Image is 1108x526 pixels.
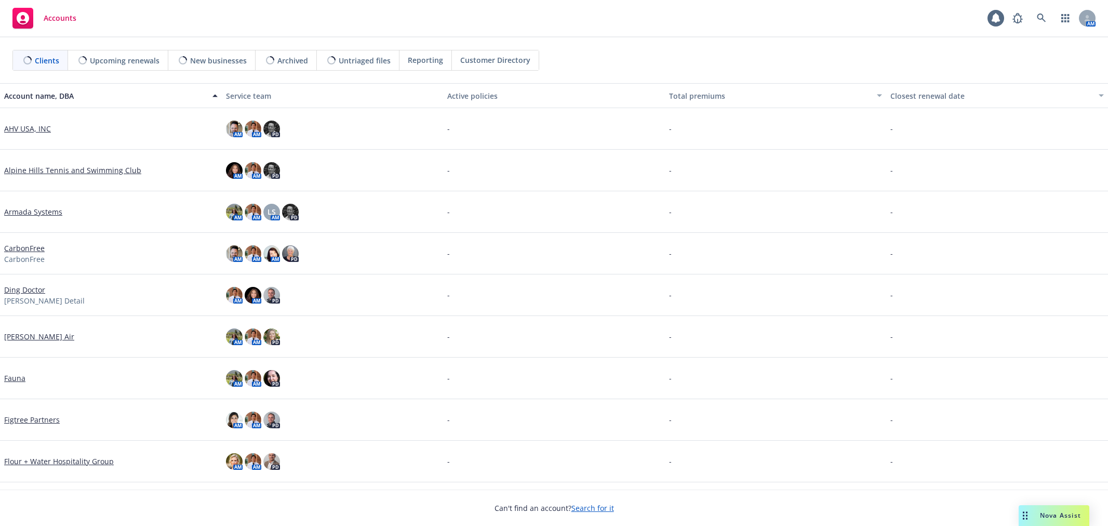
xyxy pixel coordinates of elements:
[268,206,276,217] span: LS
[1040,511,1081,520] span: Nova Assist
[4,123,51,134] a: AHV USA, INC
[263,287,280,304] img: photo
[447,90,661,101] div: Active policies
[4,243,45,254] a: CarbonFree
[669,456,672,467] span: -
[263,328,280,345] img: photo
[669,165,672,176] span: -
[245,121,261,137] img: photo
[226,204,243,220] img: photo
[245,328,261,345] img: photo
[890,290,893,300] span: -
[443,83,665,108] button: Active policies
[408,55,443,65] span: Reporting
[571,503,614,513] a: Search for it
[669,414,672,425] span: -
[890,165,893,176] span: -
[669,248,672,259] span: -
[1055,8,1076,29] a: Switch app
[282,204,299,220] img: photo
[245,245,261,262] img: photo
[245,453,261,470] img: photo
[4,90,206,101] div: Account name, DBA
[890,206,893,217] span: -
[245,162,261,179] img: photo
[90,55,159,66] span: Upcoming renewals
[245,412,261,428] img: photo
[226,370,243,387] img: photo
[886,83,1108,108] button: Closest renewal date
[245,204,261,220] img: photo
[4,165,141,176] a: Alpine Hills Tennis and Swimming Club
[263,453,280,470] img: photo
[447,373,450,384] span: -
[282,245,299,262] img: photo
[263,245,280,262] img: photo
[890,414,893,425] span: -
[890,90,1092,101] div: Closest renewal date
[226,245,243,262] img: photo
[4,295,85,306] span: [PERSON_NAME] Detail
[669,123,672,134] span: -
[669,90,871,101] div: Total premiums
[4,206,62,217] a: Armada Systems
[1019,505,1032,526] div: Drag to move
[665,83,887,108] button: Total premiums
[44,14,76,22] span: Accounts
[1031,8,1052,29] a: Search
[226,328,243,345] img: photo
[1019,505,1089,526] button: Nova Assist
[339,55,391,66] span: Untriaged files
[226,287,243,304] img: photo
[890,331,893,342] span: -
[8,4,81,33] a: Accounts
[245,370,261,387] img: photo
[4,254,45,265] span: CarbonFree
[447,165,450,176] span: -
[263,162,280,179] img: photo
[226,453,243,470] img: photo
[890,123,893,134] span: -
[226,90,439,101] div: Service team
[447,290,450,300] span: -
[222,83,444,108] button: Service team
[890,373,893,384] span: -
[460,55,530,65] span: Customer Directory
[245,287,261,304] img: photo
[226,412,243,428] img: photo
[447,123,450,134] span: -
[4,331,74,342] a: [PERSON_NAME] Air
[890,456,893,467] span: -
[4,284,45,295] a: Ding Doctor
[447,414,450,425] span: -
[263,370,280,387] img: photo
[495,503,614,514] span: Can't find an account?
[190,55,247,66] span: New businesses
[669,290,672,300] span: -
[890,248,893,259] span: -
[669,206,672,217] span: -
[226,162,243,179] img: photo
[447,206,450,217] span: -
[4,456,114,467] a: Flour + Water Hospitality Group
[4,414,60,425] a: Figtree Partners
[263,121,280,137] img: photo
[277,55,308,66] span: Archived
[226,121,243,137] img: photo
[669,373,672,384] span: -
[1007,8,1028,29] a: Report a Bug
[4,373,25,384] a: Fauna
[447,456,450,467] span: -
[447,248,450,259] span: -
[669,331,672,342] span: -
[35,55,59,66] span: Clients
[447,331,450,342] span: -
[263,412,280,428] img: photo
